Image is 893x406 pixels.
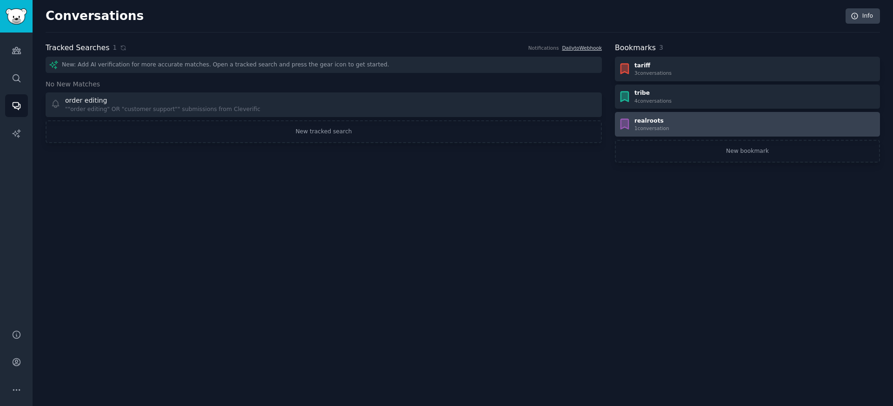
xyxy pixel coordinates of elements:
[615,42,656,54] h2: Bookmarks
[528,45,559,51] div: Notifications
[46,120,602,144] a: New tracked search
[6,8,27,25] img: GummySearch logo
[615,57,880,81] a: tariff3conversations
[46,92,602,117] a: order editing""order editing" OR "customer support"" submissions from Cleverific
[65,96,107,105] div: order editing
[615,112,880,137] a: realroots1conversation
[46,9,144,24] h2: Conversations
[562,45,602,51] a: DailytoWebhook
[634,117,669,125] div: realroots
[846,8,880,24] a: Info
[615,85,880,109] a: tribe4conversations
[65,105,260,114] div: ""order editing" OR "customer support"" submissions from Cleverific
[634,98,672,104] div: 4 conversation s
[659,44,663,51] span: 3
[46,42,109,54] h2: Tracked Searches
[634,70,672,76] div: 3 conversation s
[634,89,672,98] div: tribe
[615,140,880,163] a: New bookmark
[634,62,672,70] div: tariff
[46,79,100,89] span: No New Matches
[634,125,669,131] div: 1 conversation
[113,43,117,52] span: 1
[46,57,602,73] div: New: Add AI verification for more accurate matches. Open a tracked search and press the gear icon...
